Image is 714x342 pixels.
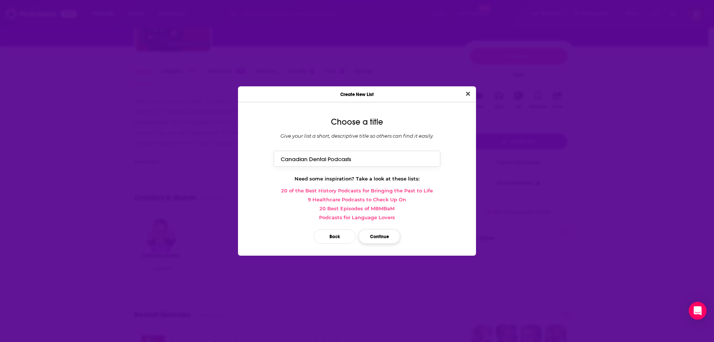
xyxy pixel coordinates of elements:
input: Top True Crime podcasts of 2020... [274,151,440,167]
div: Give your list a short, descriptive title so others can find it easily. [244,133,470,139]
div: Choose a title [244,117,470,127]
a: 20 Best Episodes of MBMBaM [244,205,470,211]
button: Continue [358,229,400,244]
a: 9 Healthcare Podcasts to Check Up On [244,196,470,202]
a: Podcasts for Language Lovers [244,214,470,220]
button: Close [463,89,473,99]
div: Open Intercom Messenger [689,302,707,320]
div: Create New List [238,86,476,102]
button: Back [314,229,356,244]
div: Need some inspiration? Take a look at these lists: [244,176,470,182]
a: 20 of the Best History Podcasts for Bringing the Past to Life [244,188,470,194]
